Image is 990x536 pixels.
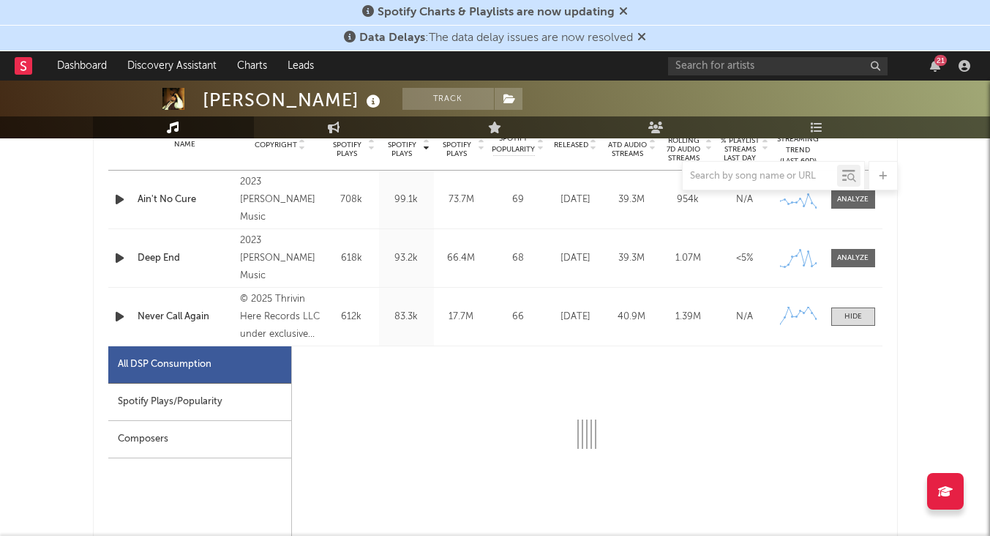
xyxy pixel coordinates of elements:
[255,141,297,149] span: Copyright
[720,310,769,324] div: N/A
[438,310,485,324] div: 17.7M
[492,310,544,324] div: 66
[138,310,233,324] a: Never Call Again
[930,60,940,72] button: 21
[551,193,600,207] div: [DATE]
[776,123,820,167] div: Global Streaming Trend (Last 60D)
[118,356,211,373] div: All DSP Consumption
[328,193,375,207] div: 708k
[328,251,375,266] div: 618k
[637,32,646,44] span: Dismiss
[664,127,704,163] span: Global Rolling 7D Audio Streams
[668,57,888,75] input: Search for artists
[551,251,600,266] div: [DATE]
[138,139,233,150] div: Name
[438,132,476,158] span: ATD Spotify Plays
[108,421,291,458] div: Composers
[138,251,233,266] a: Deep End
[359,32,633,44] span: : The data delay issues are now resolved
[492,133,535,155] span: Spotify Popularity
[108,346,291,384] div: All DSP Consumption
[438,251,485,266] div: 66.4M
[240,291,320,343] div: © 2025 Thrivin Here Records LLC under exclusive license to Warner Music Nashville
[359,32,425,44] span: Data Delays
[402,88,494,110] button: Track
[720,251,769,266] div: <5%
[664,193,713,207] div: 954k
[277,51,324,81] a: Leads
[240,232,320,285] div: 2023 [PERSON_NAME] Music
[328,310,375,324] div: 612k
[607,251,656,266] div: 39.3M
[383,251,430,266] div: 93.2k
[607,193,656,207] div: 39.3M
[607,132,648,158] span: Global ATD Audio Streams
[203,88,384,112] div: [PERSON_NAME]
[619,7,628,18] span: Dismiss
[240,174,320,226] div: 2023 [PERSON_NAME] Music
[607,310,656,324] div: 40.9M
[117,51,227,81] a: Discovery Assistant
[438,193,485,207] div: 73.7M
[227,51,277,81] a: Charts
[664,251,713,266] div: 1.07M
[551,310,600,324] div: [DATE]
[383,193,430,207] div: 99.1k
[492,251,544,266] div: 68
[664,310,713,324] div: 1.39M
[328,132,367,158] span: 7 Day Spotify Plays
[720,127,760,163] span: Estimated % Playlist Streams Last Day
[138,193,233,207] a: Ain't No Cure
[720,193,769,207] div: N/A
[683,171,837,182] input: Search by song name or URL
[108,384,291,421] div: Spotify Plays/Popularity
[383,310,430,324] div: 83.3k
[492,193,544,207] div: 69
[383,132,421,158] span: Last Day Spotify Plays
[47,51,117,81] a: Dashboard
[934,55,947,66] div: 21
[378,7,615,18] span: Spotify Charts & Playlists are now updating
[554,141,588,149] span: Released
